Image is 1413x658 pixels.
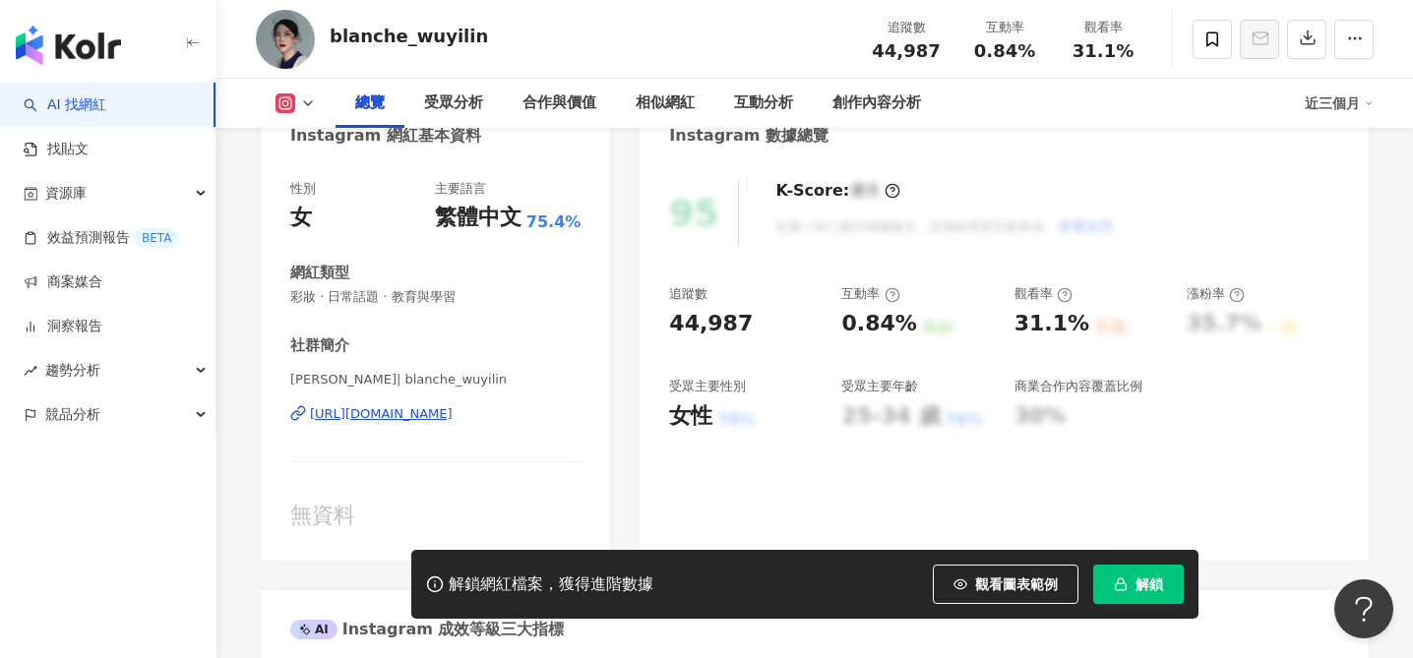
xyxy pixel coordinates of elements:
[841,285,899,303] div: 互動率
[522,91,596,115] div: 合作與價值
[449,574,653,595] div: 解鎖網紅檔案，獲得進階數據
[45,171,87,215] span: 資源庫
[1014,378,1142,395] div: 商業合作內容覆蓋比例
[24,228,179,248] a: 效益預測報告BETA
[290,405,581,423] a: [URL][DOMAIN_NAME]
[832,91,921,115] div: 創作內容分析
[775,180,900,202] div: K-Score :
[1073,41,1134,61] span: 31.1%
[669,285,707,303] div: 追蹤數
[290,180,316,198] div: 性別
[636,91,695,115] div: 相似網紅
[290,619,564,640] div: Instagram 成效等級三大指標
[290,125,481,147] div: Instagram 網紅基本資料
[310,405,453,423] div: [URL][DOMAIN_NAME]
[526,211,582,233] span: 75.4%
[24,364,37,378] span: rise
[1305,88,1374,119] div: 近三個月
[669,401,712,432] div: 女性
[435,180,486,198] div: 主要語言
[24,140,89,159] a: 找貼文
[669,309,753,339] div: 44,987
[974,41,1035,61] span: 0.84%
[1066,18,1140,37] div: 觀看率
[24,95,106,115] a: searchAI 找網紅
[669,125,829,147] div: Instagram 數據總覽
[256,10,315,69] img: KOL Avatar
[424,91,483,115] div: 受眾分析
[45,348,100,392] span: 趨勢分析
[975,576,1058,592] span: 觀看圖表範例
[1187,285,1245,303] div: 漲粉率
[16,26,121,65] img: logo
[1014,309,1089,339] div: 31.1%
[734,91,793,115] div: 互動分析
[45,392,100,437] span: 競品分析
[24,317,102,336] a: 洞察報告
[1014,285,1073,303] div: 觀看率
[290,335,349,356] div: 社群簡介
[967,18,1042,37] div: 互動率
[872,40,940,61] span: 44,987
[290,501,581,531] div: 無資料
[290,288,581,306] span: 彩妝 · 日常話題 · 教育與學習
[669,378,746,395] div: 受眾主要性別
[1136,576,1163,592] span: 解鎖
[435,203,522,233] div: 繁體中文
[290,371,581,389] span: [PERSON_NAME]| blanche_wuyilin
[24,272,102,292] a: 商案媒合
[290,263,349,283] div: 網紅類型
[933,565,1078,604] button: 觀看圖表範例
[869,18,944,37] div: 追蹤數
[330,24,488,48] div: blanche_wuyilin
[841,378,918,395] div: 受眾主要年齡
[1093,565,1184,604] button: 解鎖
[355,91,385,115] div: 總覽
[841,309,916,339] div: 0.84%
[290,203,312,233] div: 女
[290,620,338,639] div: AI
